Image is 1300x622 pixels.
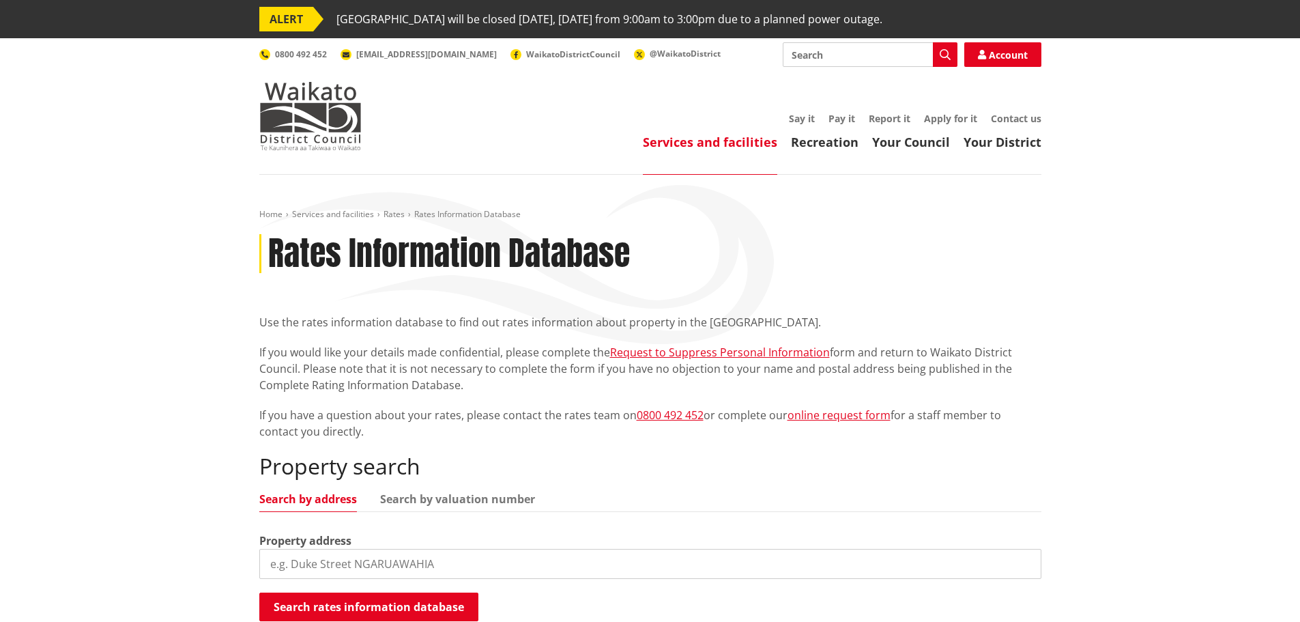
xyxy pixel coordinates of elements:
span: Rates Information Database [414,208,521,220]
a: online request form [788,408,891,423]
span: @WaikatoDistrict [650,48,721,59]
a: Contact us [991,112,1041,125]
a: Your Council [872,134,950,150]
input: Search input [783,42,957,67]
input: e.g. Duke Street NGARUAWAHIA [259,549,1041,579]
a: Services and facilities [643,134,777,150]
a: Rates [384,208,405,220]
a: Account [964,42,1041,67]
label: Property address [259,533,351,549]
a: Apply for it [924,112,977,125]
span: 0800 492 452 [275,48,327,60]
h1: Rates Information Database [268,234,630,274]
a: [EMAIL_ADDRESS][DOMAIN_NAME] [341,48,497,60]
span: [GEOGRAPHIC_DATA] will be closed [DATE], [DATE] from 9:00am to 3:00pm due to a planned power outage. [336,7,882,31]
a: Pay it [828,112,855,125]
p: If you have a question about your rates, please contact the rates team on or complete our for a s... [259,407,1041,440]
span: ALERT [259,7,313,31]
a: Home [259,208,283,220]
a: 0800 492 452 [259,48,327,60]
a: 0800 492 452 [637,408,704,423]
span: [EMAIL_ADDRESS][DOMAIN_NAME] [356,48,497,60]
nav: breadcrumb [259,209,1041,221]
button: Search rates information database [259,593,478,621]
a: Say it [789,112,815,125]
span: WaikatoDistrictCouncil [526,48,620,60]
a: Services and facilities [292,208,374,220]
a: @WaikatoDistrict [634,48,721,59]
a: Your District [964,134,1041,150]
img: Waikato District Council - Te Kaunihera aa Takiwaa o Waikato [259,82,362,150]
a: WaikatoDistrictCouncil [510,48,620,60]
a: Request to Suppress Personal Information [610,345,830,360]
a: Search by address [259,494,357,505]
a: Report it [869,112,910,125]
p: If you would like your details made confidential, please complete the form and return to Waikato ... [259,344,1041,393]
a: Search by valuation number [380,494,535,505]
a: Recreation [791,134,858,150]
p: Use the rates information database to find out rates information about property in the [GEOGRAPHI... [259,314,1041,330]
h2: Property search [259,453,1041,479]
